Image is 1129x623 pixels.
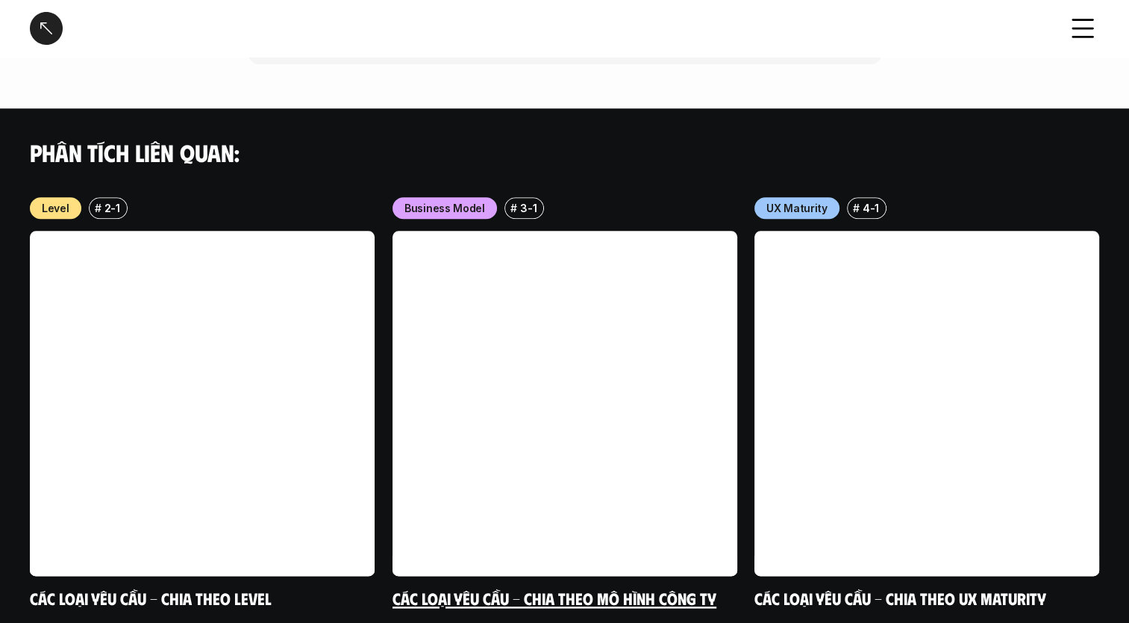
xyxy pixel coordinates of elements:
[853,202,860,214] h6: #
[404,200,485,216] p: Business Model
[30,587,272,607] a: Các loại yêu cầu - Chia theo level
[42,200,69,216] p: Level
[863,200,879,216] p: 4-1
[766,200,828,216] p: UX Maturity
[754,587,1046,607] a: Các loại yêu cầu - Chia theo UX Maturity
[30,138,1099,167] h4: Phân tích liên quan:
[95,202,101,214] h6: #
[520,200,537,216] p: 3-1
[510,202,516,214] h6: #
[393,587,716,607] a: Các loại yêu cầu - Chia theo mô hình công ty
[104,200,120,216] p: 2-1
